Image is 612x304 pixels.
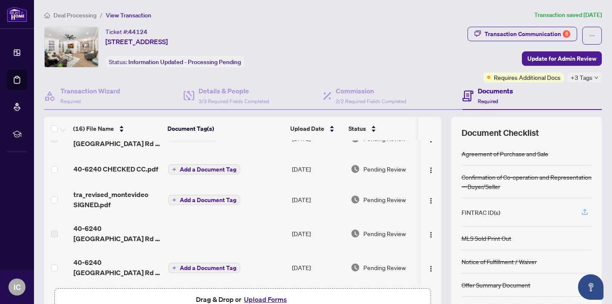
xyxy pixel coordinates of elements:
div: Transaction Communication [484,27,570,41]
img: Logo [428,265,434,272]
button: Logo [424,162,438,176]
span: Upload Date [290,124,324,133]
span: home [44,12,50,18]
span: Information Updated - Processing Pending [128,58,241,66]
span: 40-6240 [GEOGRAPHIC_DATA] Rd - REVISED [PERSON_NAME].pdf [74,223,161,244]
article: Transaction saved [DATE] [534,10,602,20]
div: MLS Sold Print Out [462,234,511,243]
span: +3 Tags [571,73,592,82]
button: Logo [424,227,438,240]
button: Add a Document Tag [168,164,240,175]
div: Confirmation of Co-operation and Representation—Buyer/Seller [462,172,592,191]
img: Document Status [351,229,360,238]
button: Update for Admin Review [522,51,602,66]
div: Notice of Fulfillment / Waiver [462,257,537,266]
li: / [100,10,102,20]
span: Deal Processing [54,11,96,19]
h4: Details & People [198,86,269,96]
img: Logo [428,231,434,238]
th: (16) File Name [70,117,164,141]
th: Document Tag(s) [164,117,287,141]
span: down [594,76,598,80]
button: Open asap [578,274,603,300]
button: Transaction Communication8 [467,27,577,41]
img: Document Status [351,195,360,204]
span: Status [348,124,366,133]
button: Add a Document Tag [168,195,240,205]
span: Required [478,98,498,104]
span: ellipsis [589,33,595,39]
h4: Documents [478,86,513,96]
span: View Transaction [106,11,151,19]
img: Logo [428,197,434,204]
span: Update for Admin Review [527,52,596,65]
td: [DATE] [289,155,347,183]
div: Status: [105,56,244,68]
span: plus [172,266,176,270]
td: [DATE] [289,183,347,217]
span: IC [14,281,21,293]
td: [DATE] [289,251,347,284]
img: Document Status [351,164,360,174]
td: [DATE] [289,217,347,251]
span: 40-6240 [GEOGRAPHIC_DATA] Rd - REVISED [PERSON_NAME].pdf [74,257,161,278]
img: IMG-W12271657_1.jpg [45,27,98,67]
span: Add a Document Tag [180,197,236,203]
div: Agreement of Purchase and Sale [462,149,548,158]
div: 8 [563,30,570,38]
div: Ticket #: [105,27,147,37]
span: Requires Additional Docs [494,73,561,82]
span: 40-6240 CHECKED CC.pdf [74,164,158,174]
span: plus [172,198,176,202]
span: Pending Review [363,195,406,204]
span: Required [60,98,81,104]
button: Add a Document Tag [168,262,240,273]
span: Document Checklist [462,127,539,139]
span: 3/3 Required Fields Completed [198,98,269,104]
span: 44124 [128,28,147,36]
img: Logo [428,167,434,174]
span: tra_revised_montevideo SIGNED.pdf [74,189,161,210]
button: Logo [424,193,438,206]
span: Pending Review [363,263,406,272]
span: Pending Review [363,229,406,238]
span: (16) File Name [73,124,114,133]
h4: Transaction Wizard [60,86,120,96]
img: logo [7,6,27,22]
span: Pending Review [363,164,406,174]
button: Add a Document Tag [168,164,240,175]
th: Upload Date [287,117,345,141]
span: 2/2 Required Fields Completed [336,98,406,104]
button: Add a Document Tag [168,194,240,205]
button: Add a Document Tag [168,263,240,273]
div: FINTRAC ID(s) [462,208,500,217]
span: Add a Document Tag [180,166,236,172]
th: Status [345,117,418,141]
h4: Commission [336,86,406,96]
span: Add a Document Tag [180,265,236,271]
span: plus [172,167,176,172]
button: Logo [424,261,438,274]
div: Offer Summary Document [462,280,530,290]
img: Document Status [351,263,360,272]
span: [STREET_ADDRESS] [105,37,168,47]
